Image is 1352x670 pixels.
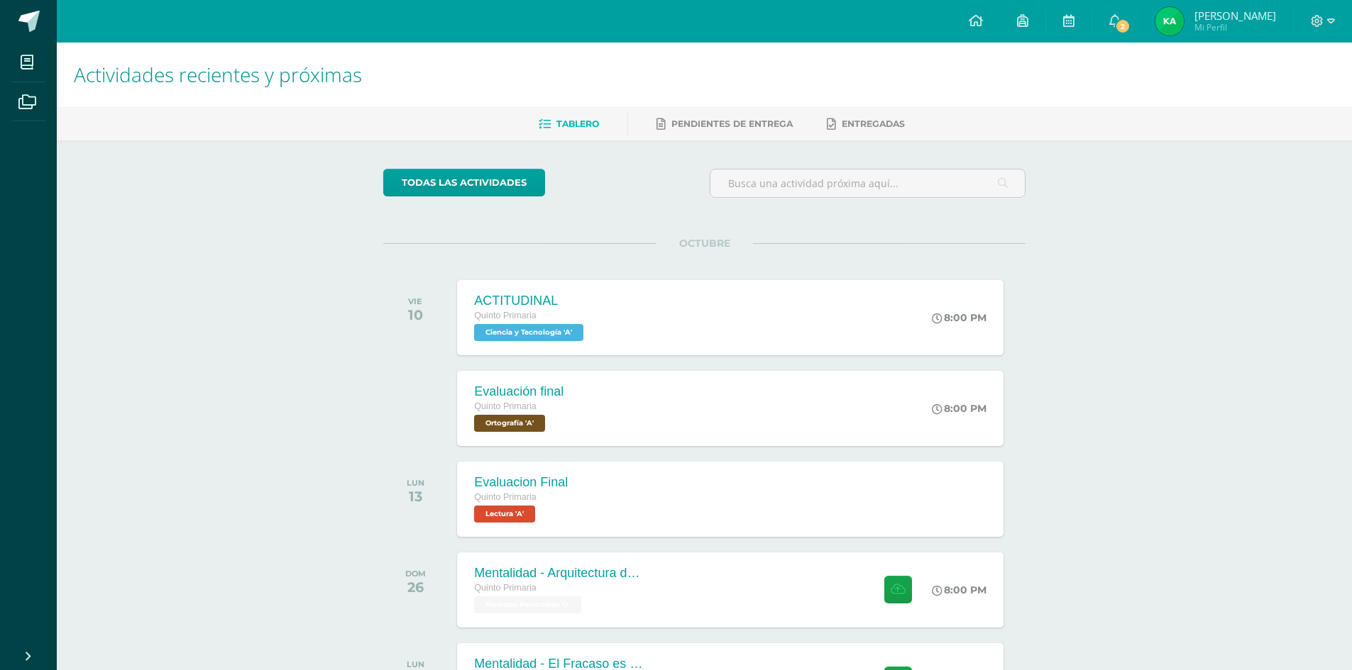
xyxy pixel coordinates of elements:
[474,401,537,411] span: Quinto Primaria
[932,402,986,415] div: 8:00 PM
[408,296,423,306] div: VIE
[556,118,599,129] span: Tablero
[656,113,793,135] a: Pendientes de entrega
[539,113,599,135] a: Tablero
[74,61,362,88] span: Actividades recientes y próximas
[474,583,537,593] span: Quinto Primaria
[407,488,424,505] div: 13
[405,579,426,596] div: 26
[1194,21,1276,33] span: Mi Perfil
[474,294,587,308] div: ACTITUDINAL
[710,169,1025,197] input: Busca una actividad próxima aquí...
[474,492,537,502] span: Quinto Primaria
[474,311,537,320] span: Quinto Primaria
[407,659,424,669] div: LUN
[474,324,583,341] span: Ciencia y Tecnología 'A'
[474,566,644,581] div: Mentalidad - Arquitectura de Mi Destino
[1155,7,1184,35] img: e8e4fd78d3a5517432ec64b3f1f42d4b.png
[474,475,568,490] div: Evaluacion Final
[932,584,986,596] div: 8:00 PM
[474,384,564,399] div: Evaluación final
[656,237,753,250] span: OCTUBRE
[1194,9,1276,23] span: [PERSON_NAME]
[474,415,545,432] span: Ortografía 'A'
[474,506,535,523] span: Lectura 'A'
[1115,18,1131,34] span: 2
[383,169,545,196] a: todas las Actividades
[827,113,905,135] a: Entregadas
[842,118,905,129] span: Entregadas
[405,569,426,579] div: DOM
[671,118,793,129] span: Pendientes de entrega
[474,596,581,613] span: Finanzas Personales 'U'
[407,478,424,488] div: LUN
[932,311,986,324] div: 8:00 PM
[408,306,423,323] div: 10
